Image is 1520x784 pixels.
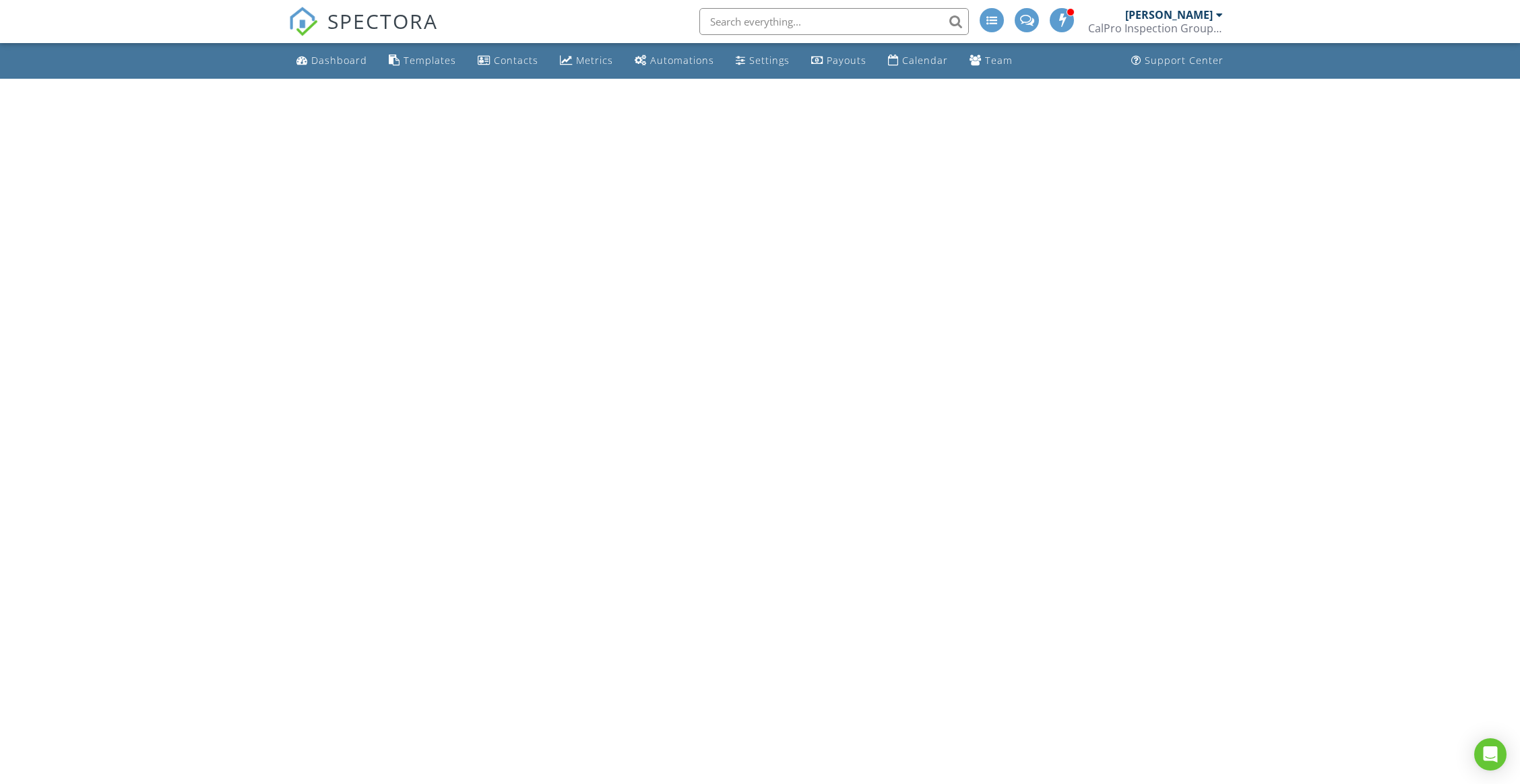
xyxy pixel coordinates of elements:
a: Support Center [1126,48,1229,73]
div: Support Center [1145,54,1224,67]
div: Calendar [902,54,948,67]
div: Team [985,54,1013,67]
input: Search everything... [699,8,969,35]
a: Dashboard [291,48,373,73]
a: Automations (Advanced) [629,48,720,73]
a: Templates [383,48,462,73]
a: Payouts [806,48,872,73]
div: Payouts [827,54,866,67]
div: Metrics [576,54,613,67]
div: Settings [749,54,790,67]
img: The Best Home Inspection Software - Spectora [288,7,318,36]
a: SPECTORA [288,18,438,46]
div: Contacts [494,54,538,67]
a: Team [964,48,1018,73]
div: Automations [650,54,714,67]
div: CalPro Inspection Group Sac [1088,22,1223,35]
div: Open Intercom Messenger [1474,738,1507,771]
a: Settings [730,48,795,73]
span: SPECTORA [327,7,438,35]
div: Dashboard [311,54,367,67]
a: Calendar [883,48,953,73]
a: Contacts [472,48,544,73]
a: Metrics [555,48,619,73]
div: [PERSON_NAME] [1125,8,1213,22]
div: Templates [404,54,456,67]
